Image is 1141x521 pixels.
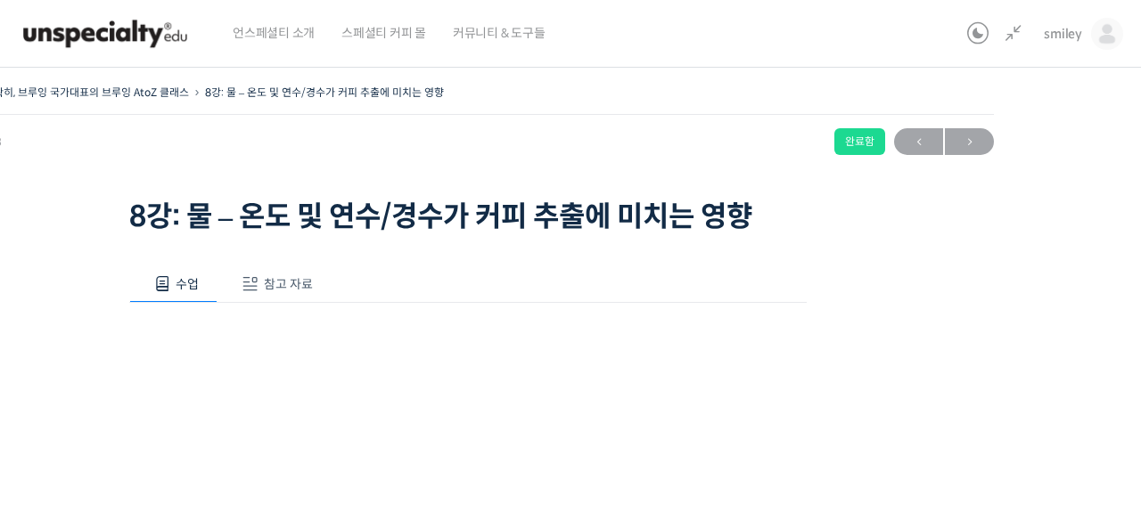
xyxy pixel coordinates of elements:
h1: 8강: 물 – 온도 및 연수/경수가 커피 추출에 미치는 영향 [129,199,807,233]
span: ← [894,130,943,154]
a: 8강: 물 – 온도 및 연수/경수가 커피 추출에 미치는 영향 [205,85,444,99]
span: smiley [1044,26,1082,42]
span: 수업 [176,276,199,292]
a: 다음→ [945,128,994,155]
span: 참고 자료 [264,276,313,292]
a: ←이전 [894,128,943,155]
span: → [945,130,994,154]
div: 완료함 [834,128,885,155]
